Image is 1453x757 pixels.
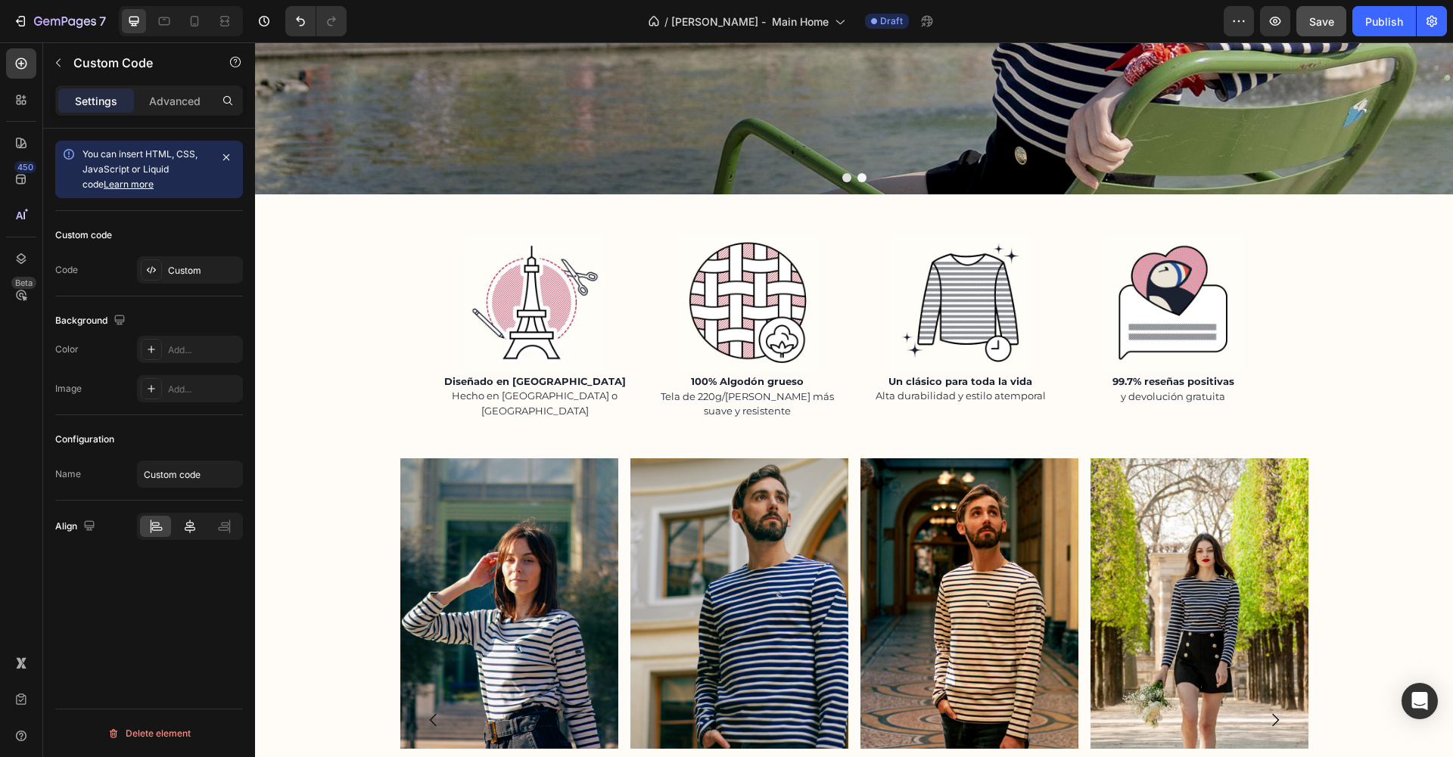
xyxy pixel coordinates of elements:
button: Carousel Next Arrow [999,656,1041,699]
div: Add... [168,343,239,357]
div: Beta [11,277,36,289]
span: [PERSON_NAME] - Main Home [671,14,829,29]
p: y devolución gratuita [820,347,1017,362]
button: Delete element [55,721,243,746]
img: mujer en un parque de Paris con playera de manga larga con rarys [835,416,1053,706]
span: / [664,14,668,29]
img: Marinera Original - Hombre Blanco - Gauvain Paris [605,416,823,706]
span: Draft [880,14,903,28]
img: gempages_445142306375336970-28ccd67d-d8eb-4b52-bfe1-d8bbed29bd49.jpg [635,190,776,330]
img: Marinera Original - Mujer Blanco - Gauvain Paris [145,416,363,706]
strong: Diseñado en [GEOGRAPHIC_DATA] [189,333,371,345]
div: 450 [14,161,36,173]
p: Hecho en [GEOGRAPHIC_DATA] o [GEOGRAPHIC_DATA] [181,346,378,376]
span: You can insert HTML, CSS, JavaScript or Liquid code [82,148,198,190]
div: Undo/Redo [285,6,347,36]
iframe: Design area [255,42,1453,757]
p: Advanced [149,93,201,109]
img: Marinera Original - Hombre Marino - Gauvain Paris [375,416,593,706]
div: Name [55,467,81,481]
button: Save [1296,6,1346,36]
div: Align [55,517,98,537]
div: Background [55,311,129,331]
button: Dot [602,131,611,140]
strong: Un clásico para toda la vida [633,333,777,345]
div: Open Intercom Messenger [1402,683,1438,719]
img: gempages_445142306375336970-0eed7e1e-cf9b-44f2-b29a-45362d596ed6.jpg [848,190,988,330]
p: Tela de 220g/[PERSON_NAME] más suave y resistente [394,347,591,377]
div: Color [55,343,79,356]
div: Add... [168,383,239,396]
p: 7 [99,12,106,30]
p: Alta durabilidad y estilo atemporal [607,346,804,361]
a: Marinera Original - Hombre Marino [375,416,593,706]
p: Settings [75,93,117,109]
div: Delete element [107,724,191,743]
button: Carousel Back Arrow [157,656,200,699]
img: gempages_445142306375336970-7d3bfaf0-2125-42a3-aefa-cdf77b809eea.jpg [422,190,563,330]
img: gempages_445142306375336970-9475912d-5654-435c-abea-381c8e33e0ee.jpg [210,190,350,330]
div: Image [55,382,82,396]
strong: 100% Algodón grueso [436,333,549,345]
a: Marinera Original - Hombre Blanco [605,416,823,706]
div: Custom [168,264,239,278]
div: Configuration [55,433,114,446]
div: Publish [1365,14,1403,29]
button: 7 [6,6,113,36]
a: Marinera Original - Mujer Marino [835,416,1053,706]
button: Dot [587,131,596,140]
strong: 99.7% reseñas positivas [857,333,979,345]
div: Custom code [55,228,112,242]
button: Publish [1352,6,1416,36]
span: Save [1309,15,1334,28]
a: Marinera Original - Mujer Blanco [145,416,363,706]
p: Custom Code [73,54,202,72]
div: Code [55,263,78,277]
a: Learn more [104,178,154,190]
